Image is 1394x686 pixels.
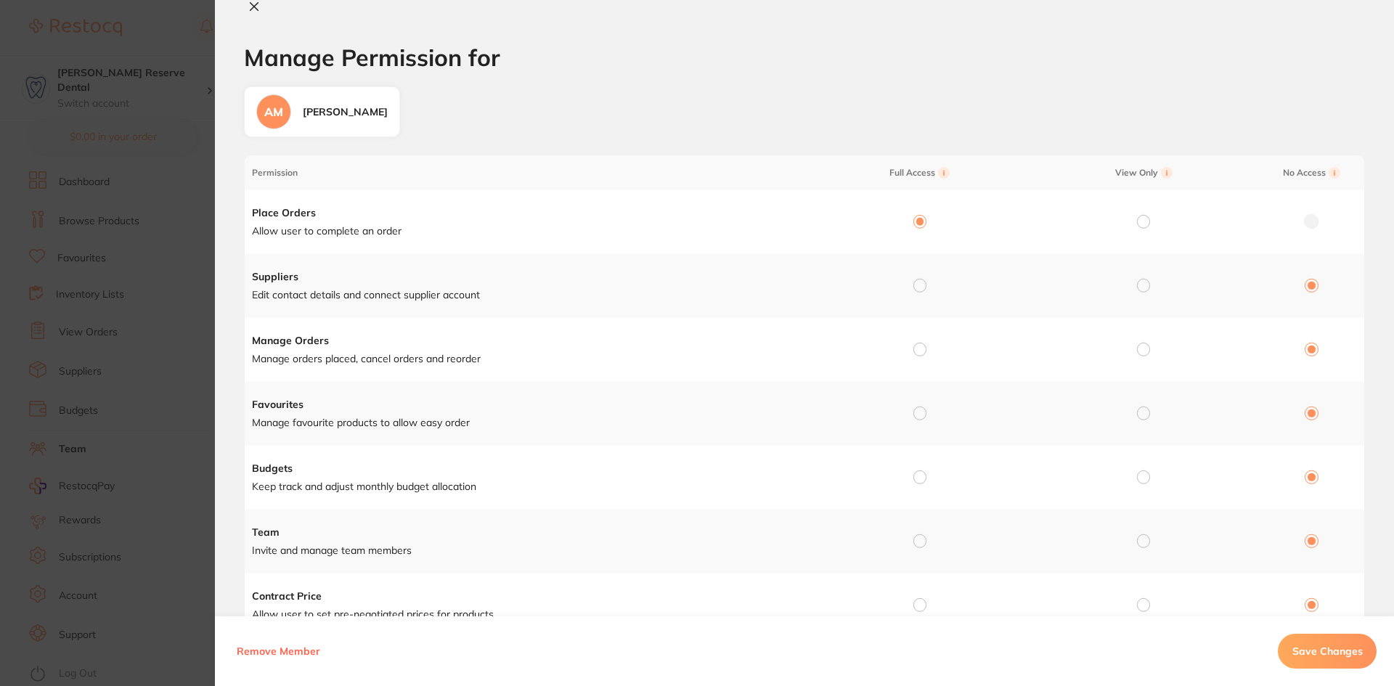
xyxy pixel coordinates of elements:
h4: Suppliers [252,270,804,285]
h4: Team [252,526,804,540]
button: Remove Member [232,634,325,669]
span: No Access [1260,167,1364,179]
div: Message content [63,31,258,249]
div: Hi [PERSON_NAME], Starting [DATE], we’re making some updates to our product offerings on the Rest... [63,31,258,145]
img: Profile image for Restocq [33,35,56,58]
p: Keep track and adjust monthly budget allocation [252,480,804,494]
p: Allow user to complete an order [252,224,804,239]
span: Full Access [812,167,1027,179]
span: View Only [1035,167,1251,179]
h4: Budgets [252,462,804,476]
div: We’re committed to ensuring a smooth transition for you! Our team is standing by to help you with... [63,152,258,224]
h4: Manage Orders [252,334,804,348]
h1: Manage Permission for [244,44,1365,71]
span: Save Changes [1292,645,1363,658]
h4: Place Orders [252,206,804,221]
div: Simply reply to this message and we’ll be in touch to guide you through these next steps. We are ... [63,231,258,317]
div: [PERSON_NAME] [303,105,388,120]
button: Save Changes [1278,634,1377,669]
p: Allow user to set pre-negotiated prices for products [252,608,804,622]
p: Invite and manage team members [252,544,804,558]
h4: Favourites [252,398,804,412]
span: Remove Member [237,645,320,658]
div: message notification from Restocq, 30m ago. Hi Daina, Starting 11 August, we’re making some updat... [22,22,269,277]
p: Edit contact details and connect supplier account [252,288,804,303]
p: Manage orders placed, cancel orders and reorder [252,352,804,367]
p: Message from Restocq, sent 30m ago [63,255,258,268]
div: AM [256,94,291,129]
p: Manage favourite products to allow easy order [252,416,804,430]
span: Permission [252,168,804,178]
h4: Contract Price [252,589,804,604]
